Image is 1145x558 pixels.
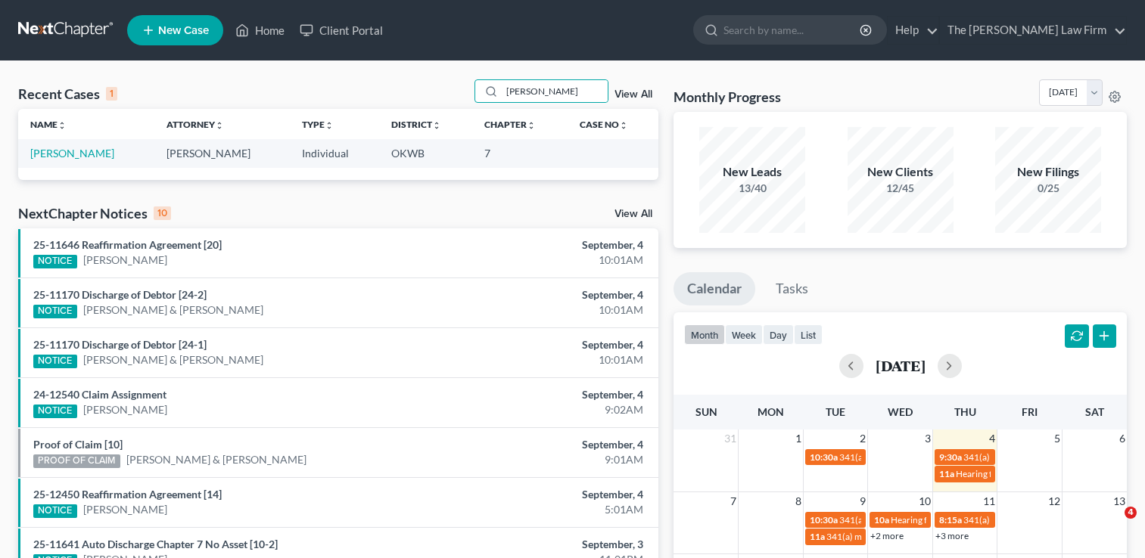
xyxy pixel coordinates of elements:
[290,139,379,167] td: Individual
[83,253,167,268] a: [PERSON_NAME]
[826,405,845,418] span: Tue
[33,538,278,550] a: 25-11641 Auto Discharge Chapter 7 No Asset [10-2]
[83,302,263,318] a: [PERSON_NAME] & [PERSON_NAME]
[292,17,390,44] a: Client Portal
[1047,492,1062,510] span: 12
[484,119,536,130] a: Chapterunfold_more
[723,429,738,448] span: 31
[848,163,954,181] div: New Clients
[762,272,822,305] a: Tasks
[794,492,803,510] span: 8
[729,492,738,510] span: 7
[83,352,263,367] a: [PERSON_NAME] & [PERSON_NAME]
[982,492,997,510] span: 11
[695,405,717,418] span: Sun
[302,119,334,130] a: Typeunfold_more
[794,429,803,448] span: 1
[848,181,954,196] div: 12/45
[580,119,628,130] a: Case Nounfold_more
[33,454,120,468] div: PROOF OF CLAIM
[725,324,763,345] button: week
[891,514,1009,525] span: Hearing for [PERSON_NAME]
[615,209,652,219] a: View All
[154,206,171,220] div: 10
[1085,405,1104,418] span: Sat
[379,139,472,167] td: OKWB
[995,163,1101,181] div: New Filings
[30,119,67,130] a: Nameunfold_more
[33,338,207,351] a: 25-11170 Discharge of Debtor [24-1]
[450,502,643,517] div: 5:01AM
[858,429,867,448] span: 2
[839,514,985,525] span: 341(a) meeting for [PERSON_NAME]
[1125,507,1137,519] span: 4
[391,119,441,130] a: Districtunfold_more
[450,253,643,268] div: 10:01AM
[432,121,441,130] i: unfold_more
[30,147,114,160] a: [PERSON_NAME]
[684,324,725,345] button: month
[935,530,969,541] a: +3 more
[33,305,77,318] div: NOTICE
[158,25,209,36] span: New Case
[58,121,67,130] i: unfold_more
[154,139,291,167] td: [PERSON_NAME]
[810,451,838,463] span: 10:30a
[450,287,643,302] div: September, 4
[33,355,77,368] div: NOTICE
[615,89,652,100] a: View All
[502,80,608,102] input: Search by name...
[450,337,643,352] div: September, 4
[839,451,985,463] span: 341(a) meeting for [PERSON_NAME]
[723,16,862,44] input: Search by name...
[83,502,167,517] a: [PERSON_NAME]
[954,405,976,418] span: Thu
[450,537,643,552] div: September, 3
[674,88,781,106] h3: Monthly Progress
[1053,429,1062,448] span: 5
[1094,507,1130,543] iframe: Intercom live chat
[472,139,568,167] td: 7
[325,121,334,130] i: unfold_more
[810,514,838,525] span: 10:30a
[758,405,784,418] span: Mon
[940,17,1126,44] a: The [PERSON_NAME] Law Firm
[1022,405,1038,418] span: Fri
[450,487,643,502] div: September, 4
[619,121,628,130] i: unfold_more
[450,452,643,467] div: 9:01AM
[995,181,1101,196] div: 0/25
[33,288,207,301] a: 25-11170 Discharge of Debtor [24-2]
[228,17,292,44] a: Home
[33,238,222,251] a: 25-11646 Reaffirmation Agreement [20]
[923,429,932,448] span: 3
[699,163,805,181] div: New Leads
[870,530,904,541] a: +2 more
[106,87,117,101] div: 1
[18,85,117,103] div: Recent Cases
[939,468,954,479] span: 11a
[450,402,643,417] div: 9:02AM
[674,272,755,305] a: Calendar
[858,492,867,510] span: 9
[1118,429,1127,448] span: 6
[874,514,889,525] span: 10a
[876,358,926,374] h2: [DATE]
[33,438,123,451] a: Proof of Claim [10]
[810,531,825,542] span: 11a
[939,451,962,463] span: 9:30a
[33,255,77,268] div: NOTICE
[18,204,171,222] div: NextChapter Notices
[83,402,167,417] a: [PERSON_NAME]
[888,17,938,44] a: Help
[1112,492,1127,510] span: 13
[917,492,932,510] span: 10
[826,531,1053,542] span: 341(a) meeting for [PERSON_NAME] & [PERSON_NAME]
[939,514,962,525] span: 8:15a
[126,452,306,467] a: [PERSON_NAME] & [PERSON_NAME]
[33,405,77,418] div: NOTICE
[888,405,913,418] span: Wed
[450,437,643,452] div: September, 4
[450,302,643,318] div: 10:01AM
[33,504,77,518] div: NOTICE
